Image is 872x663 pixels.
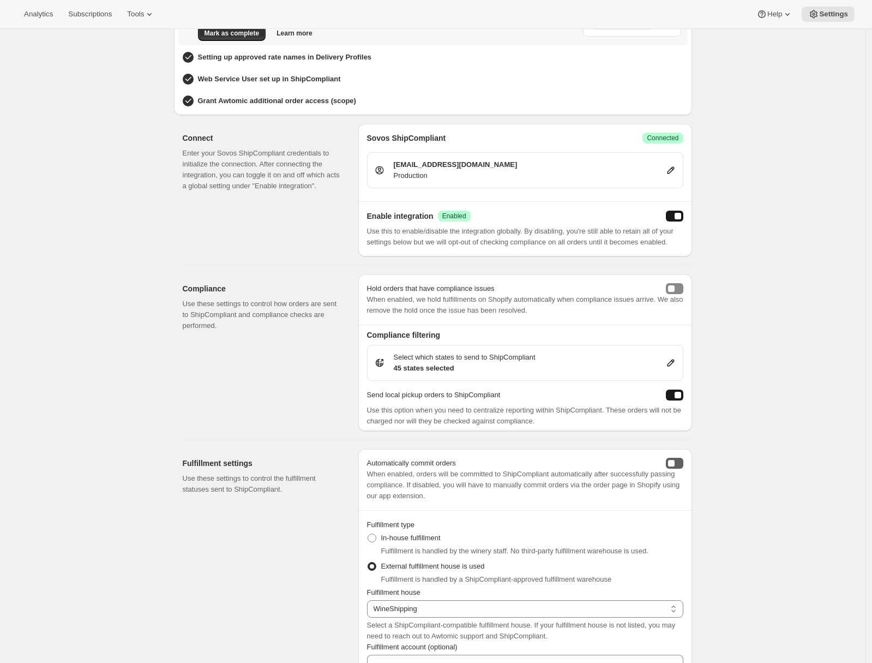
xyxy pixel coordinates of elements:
button: Subscriptions [62,7,118,22]
p: Enter your Sovos ShipCompliant credentials to initialize the connection. After connecting the int... [183,148,341,192]
span: Learn more [276,29,312,38]
h2: Compliance [183,283,341,294]
button: Mark as complete [198,26,266,41]
h2: Sovos ShipCompliant [367,133,446,144]
p: Use this option when you need to centralize reporting within ShipCompliant. These orders will not... [367,405,683,427]
span: Enabled [442,212,466,220]
p: Send local pickup orders to ShipCompliant [367,390,501,401]
button: holdShopifyFulfillmentOrders [666,283,683,294]
button: Tools [121,7,161,22]
p: [EMAIL_ADDRESS][DOMAIN_NAME] [394,159,518,170]
p: Select which states to send to ShipCompliant [394,352,536,363]
span: Connected [647,134,678,142]
h3: Web Service User set up in ShipCompliant [198,74,341,85]
span: Analytics [24,10,53,19]
p: 45 states selected [394,363,536,374]
h3: Grant Awtomic additional order access (scope) [198,95,356,106]
span: Mark as complete [205,29,260,38]
p: Production [394,170,518,181]
h2: Connect [183,133,341,144]
p: Use this to enable/disable the integration globally. By disabling, you're still able to retain al... [367,226,683,248]
button: enabled [666,211,683,222]
span: Help [767,10,782,19]
p: When enabled, we hold fulfillments on Shopify automatically when compliance issues arrive. We als... [367,294,683,316]
h2: Compliance filtering [367,330,683,341]
button: autoCommit [666,458,683,469]
button: sendLocalPickupToShipCompliant [666,390,683,401]
h3: Setting up approved rate names in Delivery Profiles [198,52,372,63]
button: Settings [802,7,855,22]
span: Subscriptions [68,10,112,19]
h2: Enable integration [367,211,434,222]
span: External fulfillment house is used [381,562,485,570]
p: Use these settings to control how orders are sent to ShipCompliant and compliance checks are perf... [183,298,341,331]
span: In-house fulfillment [381,534,441,542]
span: Fulfillment house [367,588,420,596]
span: Tools [127,10,144,19]
span: Fulfillment account (optional) [367,643,458,651]
span: Fulfillment is handled by a ShipCompliant-approved fulfillment warehouse [381,575,612,583]
button: Analytics [17,7,59,22]
span: Fulfillment is handled by the winery staff. No third-party fulfillment warehouse is used. [381,547,648,555]
h2: Fulfillment settings [183,458,341,469]
button: Help [750,7,799,22]
button: Learn more [270,26,318,41]
p: Fulfillment type [367,519,683,530]
p: Automatically commit orders [367,458,456,469]
p: Use these settings to control the fulfillment statuses sent to ShipCompliant. [183,473,341,495]
p: When enabled, orders will be committed to ShipCompliant automatically after successfully passing ... [367,469,683,501]
p: Hold orders that have compliance issues [367,283,495,294]
span: Select a ShipCompliant-compatible fulfillment house. If your fulfillment house is not listed, you... [367,621,676,640]
span: Settings [819,10,848,19]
